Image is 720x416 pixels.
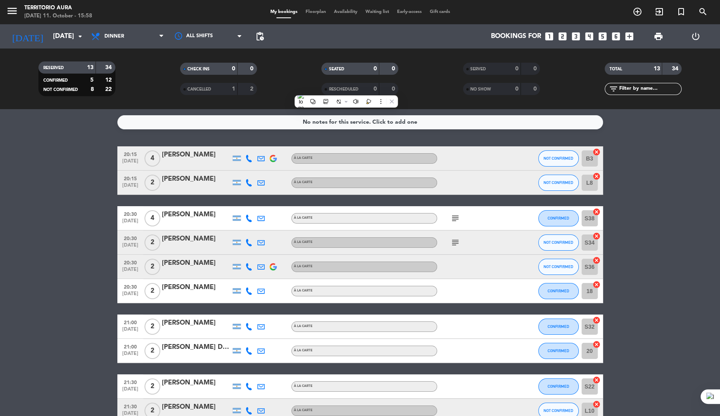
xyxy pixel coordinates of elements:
i: filter_list [609,84,618,94]
strong: 0 [533,86,538,92]
span: À LA CARTE [294,325,312,328]
span: À LA CARTE [294,409,312,412]
span: CONFIRMED [548,216,569,220]
button: NOT CONFIRMED [538,234,579,251]
i: cancel [593,340,601,348]
span: Dinner [104,34,124,39]
span: Gift cards [426,10,454,14]
div: [PERSON_NAME] [162,209,231,220]
span: NOT CONFIRMED [544,180,573,185]
strong: 0 [374,66,377,72]
div: [DATE] 11. October - 15:58 [24,12,92,20]
span: Early-access [393,10,426,14]
strong: 13 [653,66,660,72]
strong: 13 [87,65,93,70]
span: 21:30 [120,401,140,411]
i: looks_one [544,31,554,42]
strong: 12 [105,77,113,83]
span: Bookings for [491,33,541,40]
span: TOTAL [610,67,622,71]
button: NOT CONFIRMED [538,150,579,167]
span: CONFIRMED [548,289,569,293]
span: À LA CARTE [294,289,312,292]
i: add_circle_outline [633,7,642,17]
i: looks_4 [584,31,595,42]
span: À LA CARTE [294,181,312,184]
span: 2 [144,259,160,275]
i: cancel [593,281,601,289]
img: google-logo.png [270,263,277,270]
i: exit_to_app [654,7,664,17]
i: looks_3 [571,31,581,42]
button: menu [6,5,18,20]
button: CONFIRMED [538,319,579,335]
span: CONFIRMED [43,78,68,82]
span: 20:15 [120,173,140,183]
span: pending_actions [255,32,265,41]
i: cancel [593,256,601,264]
span: NOT CONFIRMED [43,88,78,92]
div: TERRITORIO AURA [24,4,92,12]
strong: 0 [515,66,518,72]
strong: 0 [392,66,397,72]
i: cancel [593,232,601,240]
i: subject [450,238,460,247]
strong: 5 [90,77,93,83]
span: SEATED [329,67,344,71]
div: [PERSON_NAME] [162,378,231,388]
i: cancel [593,208,601,216]
span: NOT CONFIRMED [544,264,573,269]
span: CONFIRMED [548,324,569,329]
span: CHECK INS [187,67,210,71]
span: SERVED [470,67,486,71]
span: 20:30 [120,209,140,218]
div: [PERSON_NAME] [162,318,231,328]
span: Floorplan [302,10,330,14]
button: NOT CONFIRMED [538,175,579,191]
span: RESERVED [43,66,64,70]
span: [DATE] [120,351,140,360]
strong: 1 [232,86,235,92]
span: 2 [144,343,160,359]
span: 2 [144,234,160,251]
span: [DATE] [120,291,140,300]
strong: 0 [533,66,538,72]
i: turned_in_not [676,7,686,17]
strong: 2 [250,86,255,92]
span: 20:30 [120,233,140,243]
button: CONFIRMED [538,210,579,226]
span: My bookings [266,10,302,14]
span: NOT CONFIRMED [544,156,573,160]
span: 2 [144,319,160,335]
strong: 0 [392,86,397,92]
div: [PERSON_NAME] [162,150,231,160]
span: 21:30 [120,377,140,386]
span: CANCELLED [187,87,211,91]
span: NOT CONFIRMED [544,240,573,245]
i: looks_5 [597,31,608,42]
span: 2 [144,283,160,299]
span: À LA CARTE [294,265,312,268]
div: [PERSON_NAME] [162,234,231,244]
span: [DATE] [120,327,140,336]
span: 4 [144,150,160,167]
i: add_box [624,31,635,42]
strong: 8 [91,87,94,92]
span: 20:30 [120,282,140,291]
span: À LA CARTE [294,241,312,244]
span: print [654,32,663,41]
div: [PERSON_NAME] Del [PERSON_NAME] [162,342,231,353]
span: [DATE] [120,158,140,168]
span: Availability [330,10,361,14]
span: CONFIRMED [548,384,569,389]
i: power_settings_new [690,32,700,41]
div: [PERSON_NAME] [162,402,231,412]
i: cancel [593,148,601,156]
i: cancel [593,400,601,408]
span: 21:00 [120,317,140,327]
strong: 34 [672,66,680,72]
i: [DATE] [6,27,49,45]
img: google-logo.png [270,155,277,162]
span: À LA CARTE [294,156,312,160]
i: menu [6,5,18,17]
